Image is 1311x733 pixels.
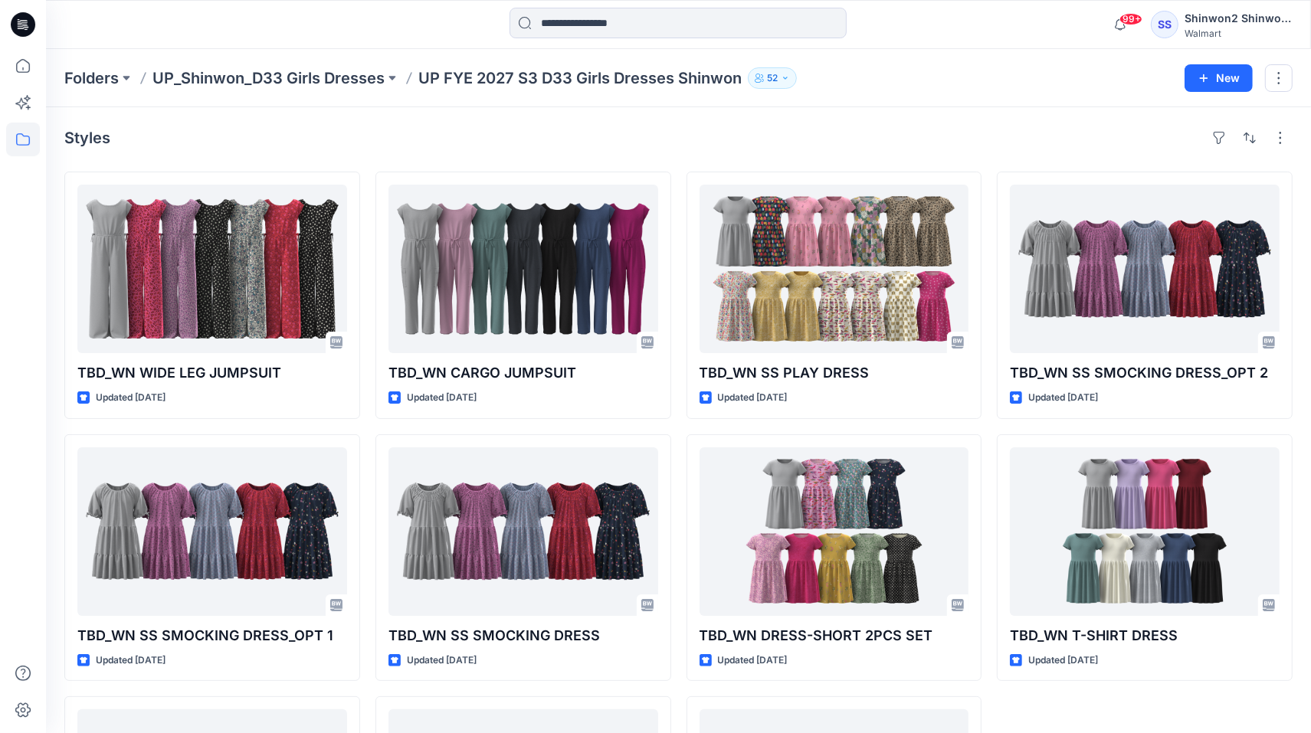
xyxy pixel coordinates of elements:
a: TBD_WN SS PLAY DRESS [700,185,969,353]
h4: Styles [64,129,110,147]
p: TBD_WN DRESS-SHORT 2PCS SET [700,625,969,646]
p: 52 [767,70,778,87]
span: 99+ [1119,13,1142,25]
p: Updated [DATE] [407,390,477,406]
p: TBD_WN CARGO JUMPSUIT [388,362,658,384]
div: SS [1151,11,1178,38]
button: New [1185,64,1253,92]
p: UP FYE 2027 S3 D33 Girls Dresses Shinwon [418,67,742,89]
p: TBD_WN SS PLAY DRESS [700,362,969,384]
a: TBD_WN SS SMOCKING DRESS [388,447,658,616]
a: TBD_WN SS SMOCKING DRESS_OPT 2 [1010,185,1280,353]
a: TBD_WN T-SHIRT DRESS [1010,447,1280,616]
div: Shinwon2 Shinwon2 [1185,9,1292,28]
p: Updated [DATE] [96,390,166,406]
button: 52 [748,67,797,89]
p: Updated [DATE] [96,653,166,669]
div: Walmart [1185,28,1292,39]
p: Updated [DATE] [407,653,477,669]
p: TBD_WN SS SMOCKING DRESS [388,625,658,646]
a: UP_Shinwon_D33 Girls Dresses [152,67,385,89]
p: TBD_WN SS SMOCKING DRESS_OPT 2 [1010,362,1280,384]
a: TBD_WN CARGO JUMPSUIT [388,185,658,353]
p: TBD_WN WIDE LEG JUMPSUIT [77,362,347,384]
p: Updated [DATE] [1028,653,1098,669]
p: Updated [DATE] [1028,390,1098,406]
p: TBD_WN T-SHIRT DRESS [1010,625,1280,646]
a: Folders [64,67,119,89]
p: TBD_WN SS SMOCKING DRESS_OPT 1 [77,625,347,646]
a: TBD_WN WIDE LEG JUMPSUIT [77,185,347,353]
p: Updated [DATE] [718,653,788,669]
p: Updated [DATE] [718,390,788,406]
a: TBD_WN DRESS-SHORT 2PCS SET [700,447,969,616]
a: TBD_WN SS SMOCKING DRESS_OPT 1 [77,447,347,616]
